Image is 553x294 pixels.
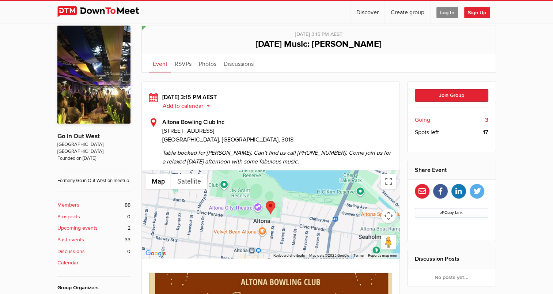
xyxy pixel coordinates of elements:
[57,248,130,256] a: Discussions 0
[273,253,305,258] button: Keyboard shortcuts
[415,208,488,218] button: Copy Link
[309,253,349,257] span: Map data ©2025 Google
[57,201,79,209] b: Members
[149,93,393,110] div: [DATE] 3:15 PM AEST
[220,54,257,72] a: Discussions
[415,255,459,263] a: Discussion Posts
[57,6,151,17] img: DownToMeet
[57,259,79,267] b: Calendar
[127,248,130,256] span: 0
[483,128,488,137] b: 17
[381,174,396,189] button: Toggle fullscreen view
[57,236,130,244] a: Past events 33
[464,1,496,23] a: Sign Up
[57,213,80,221] b: Prospects
[128,224,130,232] span: 2
[171,54,195,72] a: RSVPs
[162,127,393,135] span: [STREET_ADDRESS]
[440,210,463,215] span: Copy Link
[149,54,171,72] a: Event
[162,103,215,109] button: Add to calendar
[436,7,458,18] span: Log In
[149,26,488,38] div: [DATE] 3:15 PM AEST
[57,213,130,221] a: Prospects 0
[144,249,168,258] img: Google
[415,128,439,137] span: Spots left
[57,236,84,244] b: Past events
[464,7,490,18] span: Sign Up
[485,116,488,124] b: 3
[57,155,130,162] span: Founded on [DATE]
[255,39,382,49] span: [DATE] Music: [PERSON_NAME]
[381,208,396,223] button: Map camera controls
[125,236,130,244] span: 33
[368,253,397,257] a: Report a map error
[351,1,385,23] a: Discover
[415,116,430,124] span: Going
[431,1,464,23] a: Log In
[125,201,130,209] span: 88
[415,89,488,102] button: Join Group
[57,224,98,232] b: Upcoming events
[381,235,396,249] button: Drag Pegman onto the map to open Street View
[57,259,130,267] a: Calendar
[171,174,207,189] button: Show satellite imagery
[144,249,168,258] a: Open this area in Google Maps (opens a new window)
[145,174,171,189] button: Show street map
[385,1,430,23] a: Create group
[57,170,130,184] span: Formerly Go in Out West on meetup.
[162,118,224,126] b: Altona Bowling Club Inc
[408,268,496,286] div: No posts yet...
[57,141,130,155] span: [GEOGRAPHIC_DATA], [GEOGRAPHIC_DATA]
[57,201,130,209] a: Members 88
[57,224,130,232] a: Upcoming events 2
[57,284,130,292] div: Group Organizers
[195,54,220,72] a: Photos
[57,132,100,140] a: Go in Out West
[57,26,130,123] img: Go in Out West
[415,161,488,179] h2: Share Event
[57,248,85,256] b: Discussions
[162,136,293,143] span: [GEOGRAPHIC_DATA], [GEOGRAPHIC_DATA], 3018
[353,253,364,257] a: Terms (opens in new tab)
[162,144,393,166] span: Table booked for [PERSON_NAME]. Can’t find us call [PHONE_NUMBER]. Come join us for a relaxed [DA...
[127,213,130,221] span: 0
